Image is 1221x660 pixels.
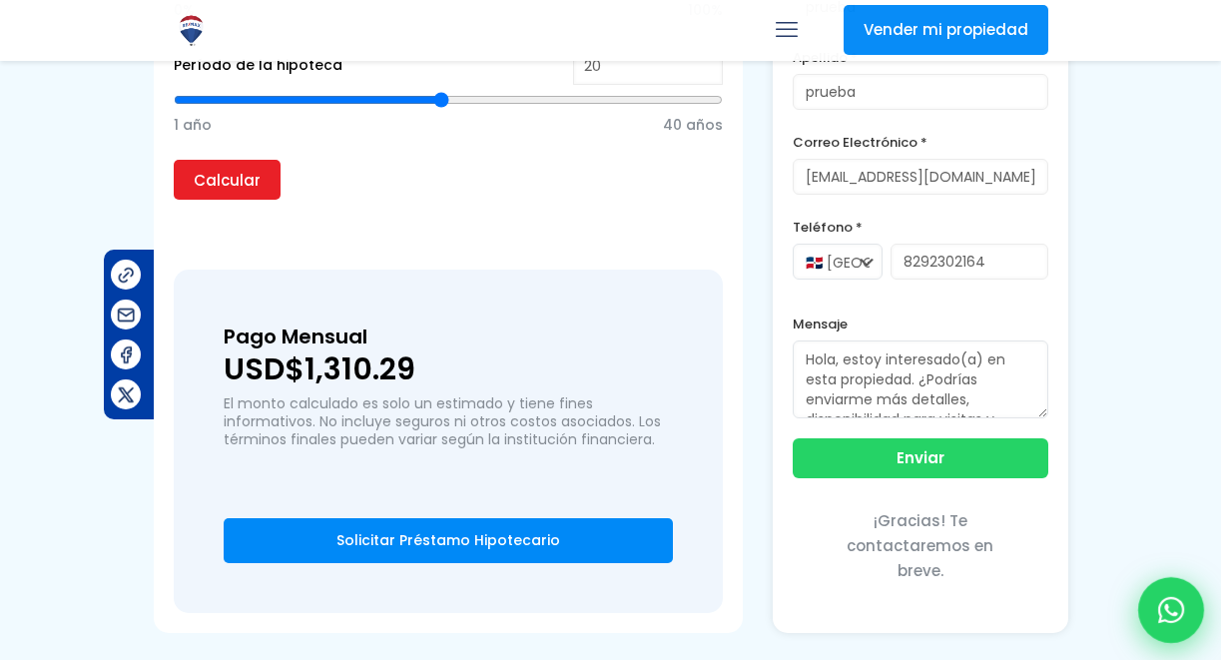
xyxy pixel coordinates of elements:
input: Years [573,45,723,85]
img: Compartir [116,305,137,326]
label: Período de la hipoteca [174,53,342,78]
input: 123-456-7890 [891,244,1047,280]
label: Correo Electrónico * [793,130,1047,155]
img: Compartir [116,265,137,286]
label: Mensaje [793,312,1047,336]
img: Logo de REMAX [174,13,209,48]
input: Calcular [174,160,281,200]
textarea: Hola, estoy interesado(a) en esta propiedad. ¿Podrías enviarme más detalles, disponibilidad para ... [793,340,1047,418]
img: Compartir [116,344,137,365]
span: 1 año [174,110,212,140]
h3: Pago Mensual [224,320,674,354]
img: Compartir [116,384,137,405]
p: USD$1,310.29 [224,354,674,384]
label: Teléfono * [793,215,1047,240]
span: 40 años [663,110,723,140]
a: Solicitar Préstamo Hipotecario [224,518,674,563]
a: Vender mi propiedad [844,5,1048,55]
a: mobile menu [770,13,804,47]
div: ¡Gracias! Te contactaremos en breve. [793,478,1047,613]
p: El monto calculado es solo un estimado y tiene fines informativos. No incluye seguros ni otros co... [224,394,674,448]
button: Enviar [793,438,1047,478]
